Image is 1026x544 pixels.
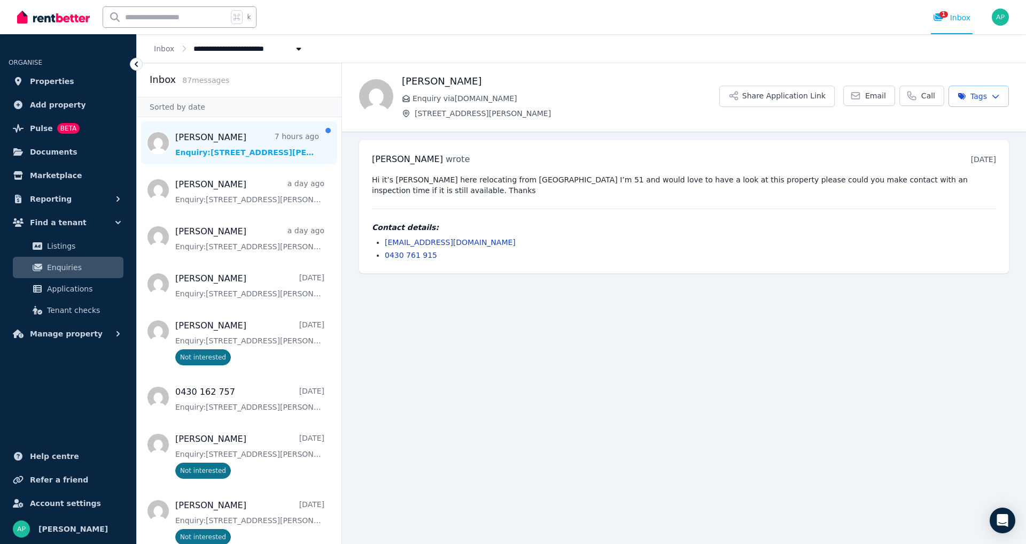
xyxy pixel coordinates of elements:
span: Enquiry via [DOMAIN_NAME] [413,93,719,104]
a: [PERSON_NAME]a day agoEnquiry:[STREET_ADDRESS][PERSON_NAME]. [175,178,324,205]
span: Email [865,90,886,101]
span: Documents [30,145,77,158]
div: Inbox [933,12,970,23]
button: Tags [949,86,1009,107]
a: [PERSON_NAME]a day agoEnquiry:[STREET_ADDRESS][PERSON_NAME]. [175,225,324,252]
a: Listings [13,235,123,257]
a: Applications [13,278,123,300]
div: Open Intercom Messenger [990,508,1015,533]
img: Angela Chamberlain [359,79,393,113]
span: Tenant checks [47,304,119,317]
span: Account settings [30,497,101,510]
a: Call [899,86,944,106]
span: Listings [47,240,119,252]
a: Enquiries [13,257,123,278]
img: RentBetter [17,9,90,25]
span: Properties [30,75,74,88]
span: Tags [958,91,987,102]
span: k [247,13,251,21]
span: Refer a friend [30,473,88,486]
a: [PERSON_NAME]7 hours agoEnquiry:[STREET_ADDRESS][PERSON_NAME]. [175,131,319,158]
h4: Contact details: [372,222,996,233]
span: wrote [446,154,470,164]
img: Aurora Pagonis [13,520,30,538]
a: Inbox [154,44,174,53]
span: 87 message s [182,76,229,85]
a: Marketplace [9,165,128,186]
a: [PERSON_NAME][DATE]Enquiry:[STREET_ADDRESS][PERSON_NAME].Not interested [175,433,324,479]
button: Manage property [9,323,128,344]
a: Email [843,86,895,106]
pre: Hi it’s [PERSON_NAME] here relocating from [GEOGRAPHIC_DATA] I’m 51 and would love to have a look... [372,174,996,196]
span: Add property [30,98,86,111]
span: ORGANISE [9,59,42,66]
span: [PERSON_NAME] [38,523,108,535]
span: Call [921,90,935,101]
span: Pulse [30,122,53,135]
h2: Inbox [150,72,176,87]
a: [PERSON_NAME][DATE]Enquiry:[STREET_ADDRESS][PERSON_NAME].Not interested [175,319,324,365]
nav: Breadcrumb [137,34,321,63]
a: Documents [9,141,128,163]
div: Sorted by date [137,97,341,117]
a: Properties [9,71,128,92]
a: Help centre [9,446,128,467]
span: Manage property [30,327,103,340]
a: Refer a friend [9,469,128,491]
span: Reporting [30,193,72,205]
a: [EMAIL_ADDRESS][DOMAIN_NAME] [385,238,516,247]
h1: [PERSON_NAME] [402,74,719,89]
button: Share Application Link [719,86,835,107]
a: [PERSON_NAME][DATE]Enquiry:[STREET_ADDRESS][PERSON_NAME]. [175,272,324,299]
button: Find a tenant [9,212,128,233]
span: 1 [939,11,948,18]
time: [DATE] [971,155,996,164]
a: PulseBETA [9,118,128,139]
a: Tenant checks [13,300,123,321]
span: Applications [47,282,119,295]
span: Help centre [30,450,79,463]
a: Add property [9,94,128,116]
a: 0430 761 915 [385,251,437,259]
span: BETA [57,123,80,134]
a: Account settings [9,493,128,514]
a: 0430 162 757[DATE]Enquiry:[STREET_ADDRESS][PERSON_NAME]. [175,386,324,412]
span: [STREET_ADDRESS][PERSON_NAME] [415,108,719,119]
span: [PERSON_NAME] [372,154,443,164]
span: Marketplace [30,169,82,182]
span: Enquiries [47,261,119,274]
span: Find a tenant [30,216,87,229]
button: Reporting [9,188,128,210]
img: Aurora Pagonis [992,9,1009,26]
